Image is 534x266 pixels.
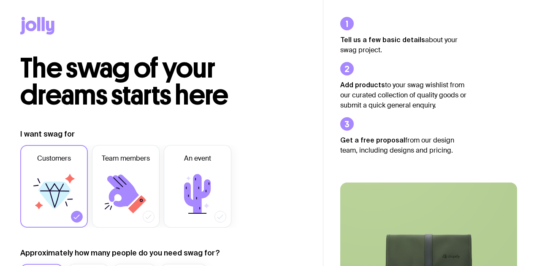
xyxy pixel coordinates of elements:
[340,135,467,156] p: from our design team, including designs and pricing.
[340,80,467,110] p: to your swag wishlist from our curated collection of quality goods or submit a quick general enqu...
[340,35,467,55] p: about your swag project.
[20,248,220,258] label: Approximately how many people do you need swag for?
[20,129,75,139] label: I want swag for
[37,153,71,164] span: Customers
[340,81,385,89] strong: Add products
[102,153,150,164] span: Team members
[20,51,228,112] span: The swag of your dreams starts here
[184,153,211,164] span: An event
[340,136,405,144] strong: Get a free proposal
[340,36,425,43] strong: Tell us a few basic details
